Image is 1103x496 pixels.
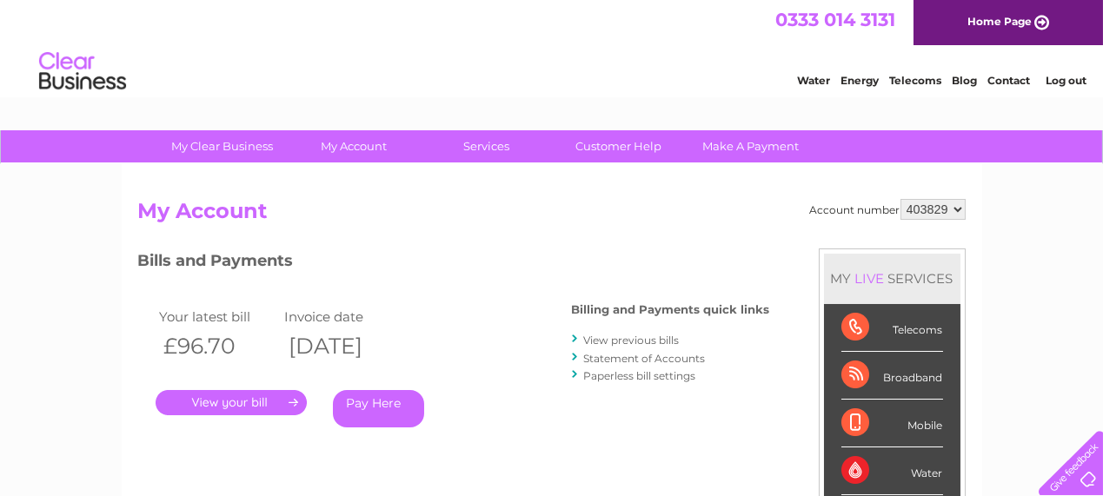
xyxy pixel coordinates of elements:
a: 0333 014 3131 [775,9,895,30]
a: Paperless bill settings [584,369,696,382]
td: Your latest bill [156,305,281,328]
div: Water [841,447,943,495]
a: Statement of Accounts [584,352,706,365]
a: Water [797,74,830,87]
div: Account number [810,199,966,220]
a: Telecoms [889,74,941,87]
div: LIVE [852,270,888,287]
th: [DATE] [280,328,405,364]
a: . [156,390,307,415]
h3: Bills and Payments [138,248,770,279]
h2: My Account [138,199,966,232]
a: Log out [1046,74,1086,87]
a: Energy [841,74,879,87]
th: £96.70 [156,328,281,364]
td: Invoice date [280,305,405,328]
a: My Account [282,130,426,162]
div: Clear Business is a trading name of Verastar Limited (registered in [GEOGRAPHIC_DATA] No. 3667643... [142,10,963,84]
div: Broadband [841,352,943,400]
a: Pay Here [333,390,424,427]
div: Telecoms [841,304,943,352]
div: Mobile [841,400,943,447]
a: View previous bills [584,334,680,347]
a: Blog [952,74,977,87]
a: Customer Help [547,130,690,162]
h4: Billing and Payments quick links [572,303,770,316]
a: Contact [987,74,1030,87]
img: logo.png [38,45,127,98]
a: Services [415,130,558,162]
a: Make A Payment [679,130,822,162]
a: My Clear Business [150,130,294,162]
div: MY SERVICES [824,254,960,303]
